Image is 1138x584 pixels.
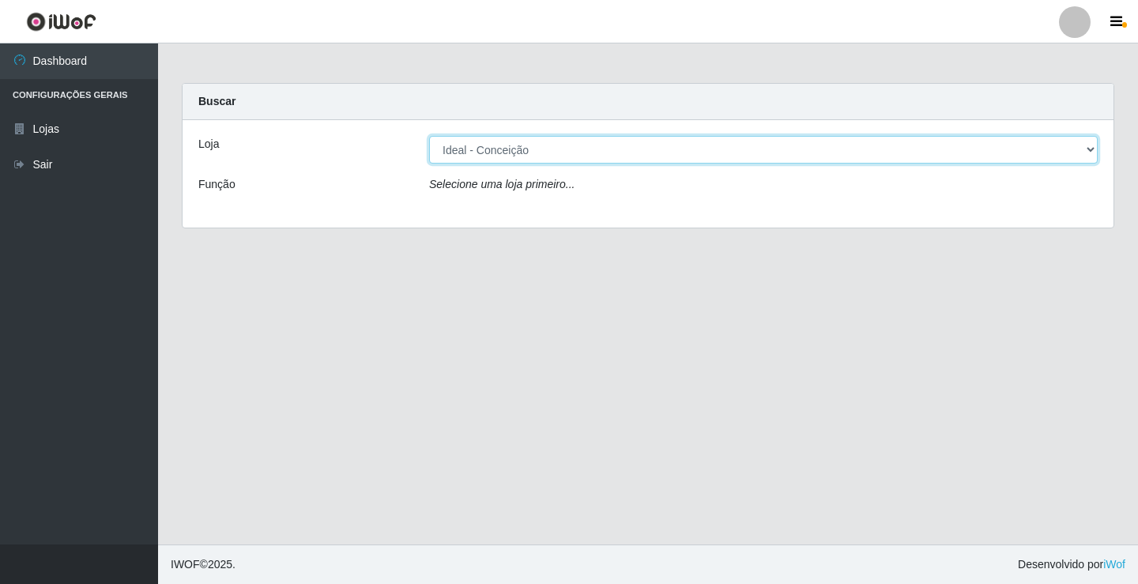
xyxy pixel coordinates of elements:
[198,176,236,193] label: Função
[171,556,236,573] span: © 2025 .
[429,178,575,190] i: Selecione uma loja primeiro...
[198,95,236,107] strong: Buscar
[171,558,200,571] span: IWOF
[1018,556,1125,573] span: Desenvolvido por
[1103,558,1125,571] a: iWof
[26,12,96,32] img: CoreUI Logo
[198,136,219,153] label: Loja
